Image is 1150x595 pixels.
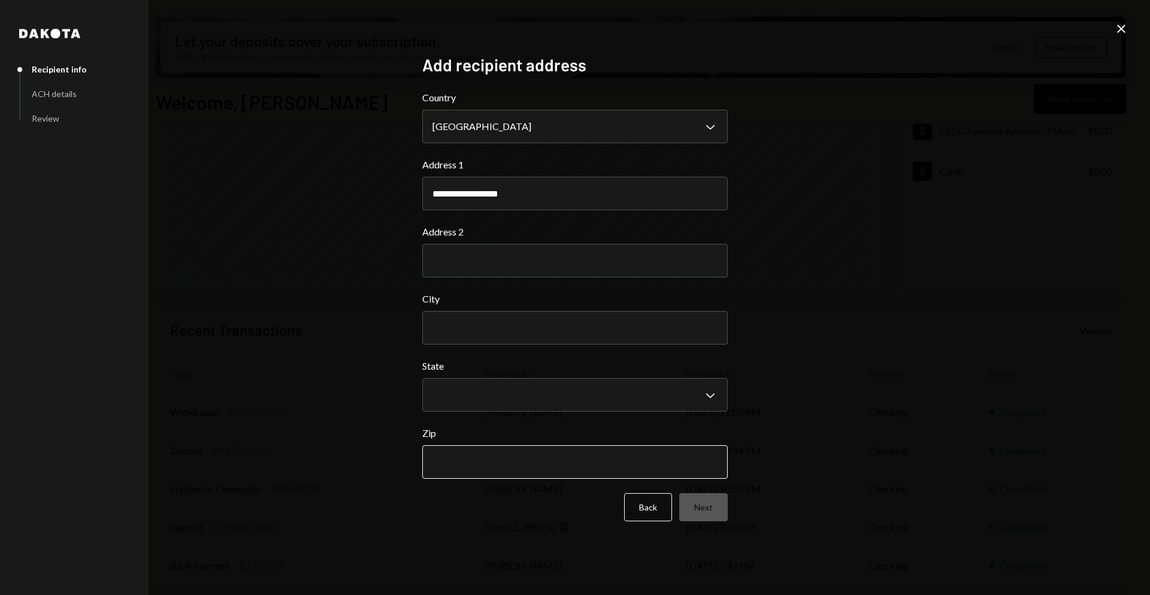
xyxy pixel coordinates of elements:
[422,426,728,440] label: Zip
[422,225,728,239] label: Address 2
[32,64,87,74] div: Recipient info
[32,89,77,99] div: ACH details
[422,53,728,77] h2: Add recipient address
[422,110,728,143] button: Country
[422,359,728,373] label: State
[422,158,728,172] label: Address 1
[32,113,59,123] div: Review
[422,90,728,105] label: Country
[422,292,728,306] label: City
[624,493,672,521] button: Back
[422,378,728,412] button: State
